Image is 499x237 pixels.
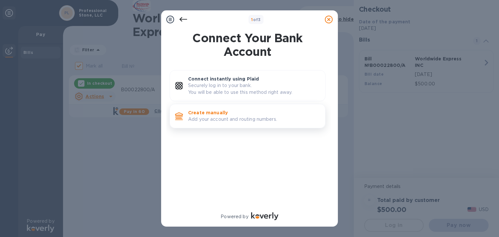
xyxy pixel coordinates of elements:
p: Securely log in to your bank. You will be able to use this method right away. [188,82,320,96]
img: Logo [251,212,278,220]
h1: Connect Your Bank Account [167,31,328,58]
p: Powered by [221,213,248,220]
b: of 3 [251,17,261,22]
span: 1 [251,17,253,22]
p: Add your account and routing numbers. [188,116,320,123]
p: Create manually [188,109,320,116]
p: Connect instantly using Plaid [188,76,320,82]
